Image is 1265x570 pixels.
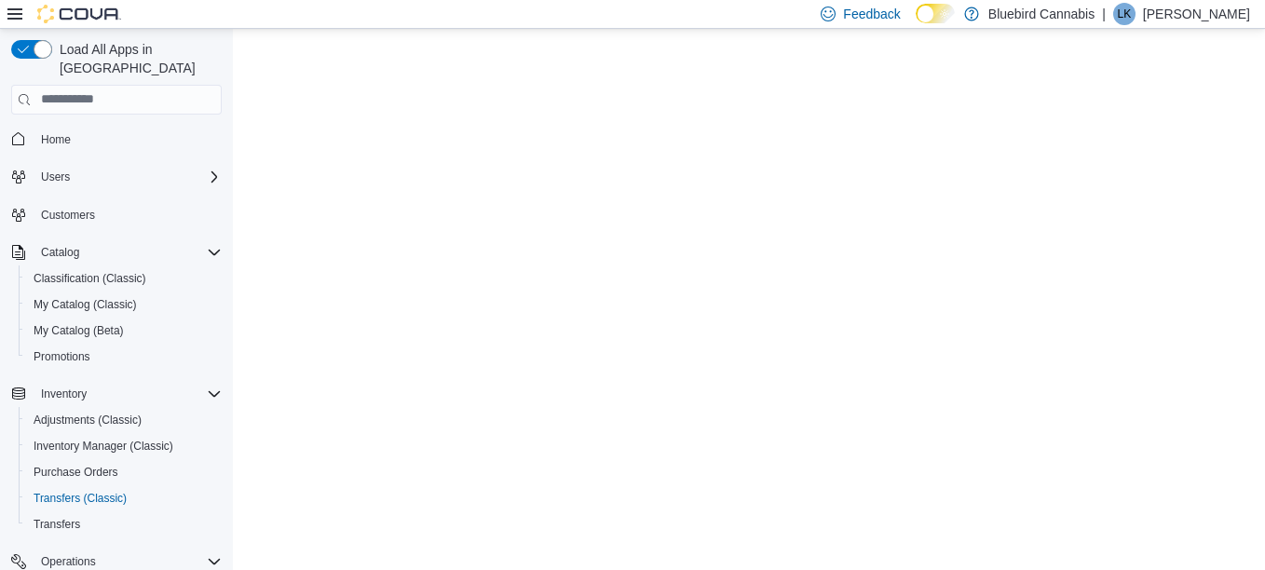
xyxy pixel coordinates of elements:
[34,297,137,312] span: My Catalog (Classic)
[34,465,118,480] span: Purchase Orders
[988,3,1095,25] p: Bluebird Cannabis
[19,433,229,459] button: Inventory Manager (Classic)
[26,513,88,536] a: Transfers
[34,383,222,405] span: Inventory
[4,381,229,407] button: Inventory
[4,126,229,153] button: Home
[26,513,222,536] span: Transfers
[26,293,144,316] a: My Catalog (Classic)
[34,129,78,151] a: Home
[26,487,222,509] span: Transfers (Classic)
[34,204,102,226] a: Customers
[4,164,229,190] button: Users
[41,208,95,223] span: Customers
[34,271,146,286] span: Classification (Classic)
[34,241,87,264] button: Catalog
[26,267,154,290] a: Classification (Classic)
[41,387,87,401] span: Inventory
[41,170,70,184] span: Users
[19,344,229,370] button: Promotions
[4,201,229,228] button: Customers
[26,409,149,431] a: Adjustments (Classic)
[26,346,98,368] a: Promotions
[19,292,229,318] button: My Catalog (Classic)
[34,128,222,151] span: Home
[19,459,229,485] button: Purchase Orders
[26,319,131,342] a: My Catalog (Beta)
[916,23,917,24] span: Dark Mode
[34,241,222,264] span: Catalog
[19,511,229,537] button: Transfers
[19,485,229,511] button: Transfers (Classic)
[26,461,222,483] span: Purchase Orders
[34,517,80,532] span: Transfers
[26,267,222,290] span: Classification (Classic)
[34,323,124,338] span: My Catalog (Beta)
[1143,3,1250,25] p: [PERSON_NAME]
[19,407,229,433] button: Adjustments (Classic)
[37,5,121,23] img: Cova
[26,409,222,431] span: Adjustments (Classic)
[34,439,173,454] span: Inventory Manager (Classic)
[26,461,126,483] a: Purchase Orders
[1118,3,1132,25] span: LK
[19,318,229,344] button: My Catalog (Beta)
[1102,3,1106,25] p: |
[4,239,229,265] button: Catalog
[34,491,127,506] span: Transfers (Classic)
[34,413,142,427] span: Adjustments (Classic)
[19,265,229,292] button: Classification (Classic)
[34,166,222,188] span: Users
[34,166,77,188] button: Users
[34,383,94,405] button: Inventory
[26,435,181,457] a: Inventory Manager (Classic)
[26,293,222,316] span: My Catalog (Classic)
[916,4,955,23] input: Dark Mode
[26,346,222,368] span: Promotions
[26,487,134,509] a: Transfers (Classic)
[52,40,222,77] span: Load All Apps in [GEOGRAPHIC_DATA]
[34,203,222,226] span: Customers
[1113,3,1136,25] div: Luma Khoury
[26,435,222,457] span: Inventory Manager (Classic)
[41,245,79,260] span: Catalog
[843,5,900,23] span: Feedback
[34,349,90,364] span: Promotions
[41,554,96,569] span: Operations
[41,132,71,147] span: Home
[26,319,222,342] span: My Catalog (Beta)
